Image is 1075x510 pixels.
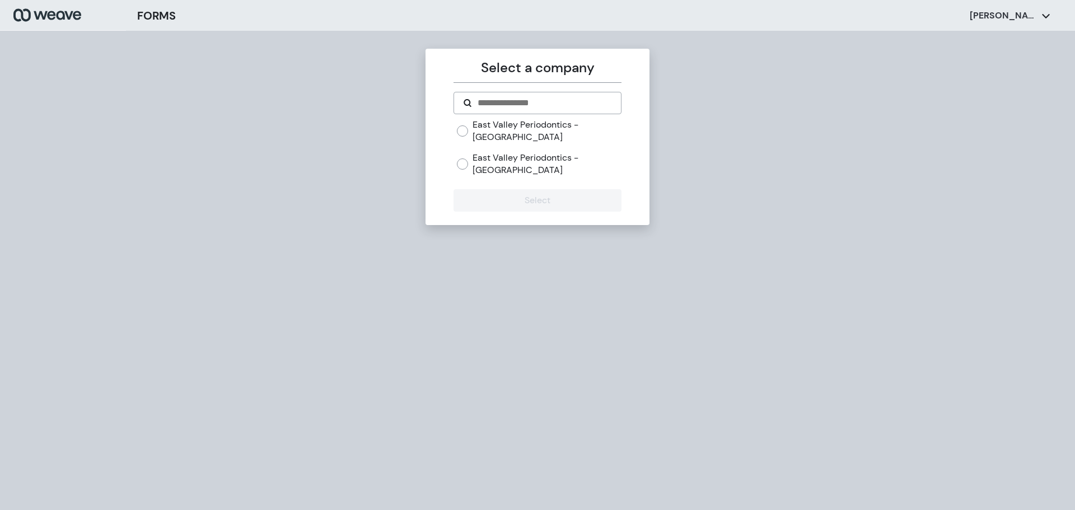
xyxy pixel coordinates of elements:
[476,96,611,110] input: Search
[454,58,621,78] p: Select a company
[970,10,1037,22] p: [PERSON_NAME]
[473,119,621,143] label: East Valley Periodontics - [GEOGRAPHIC_DATA]
[454,189,621,212] button: Select
[473,152,621,176] label: East Valley Periodontics - [GEOGRAPHIC_DATA]
[137,7,176,24] h3: FORMS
